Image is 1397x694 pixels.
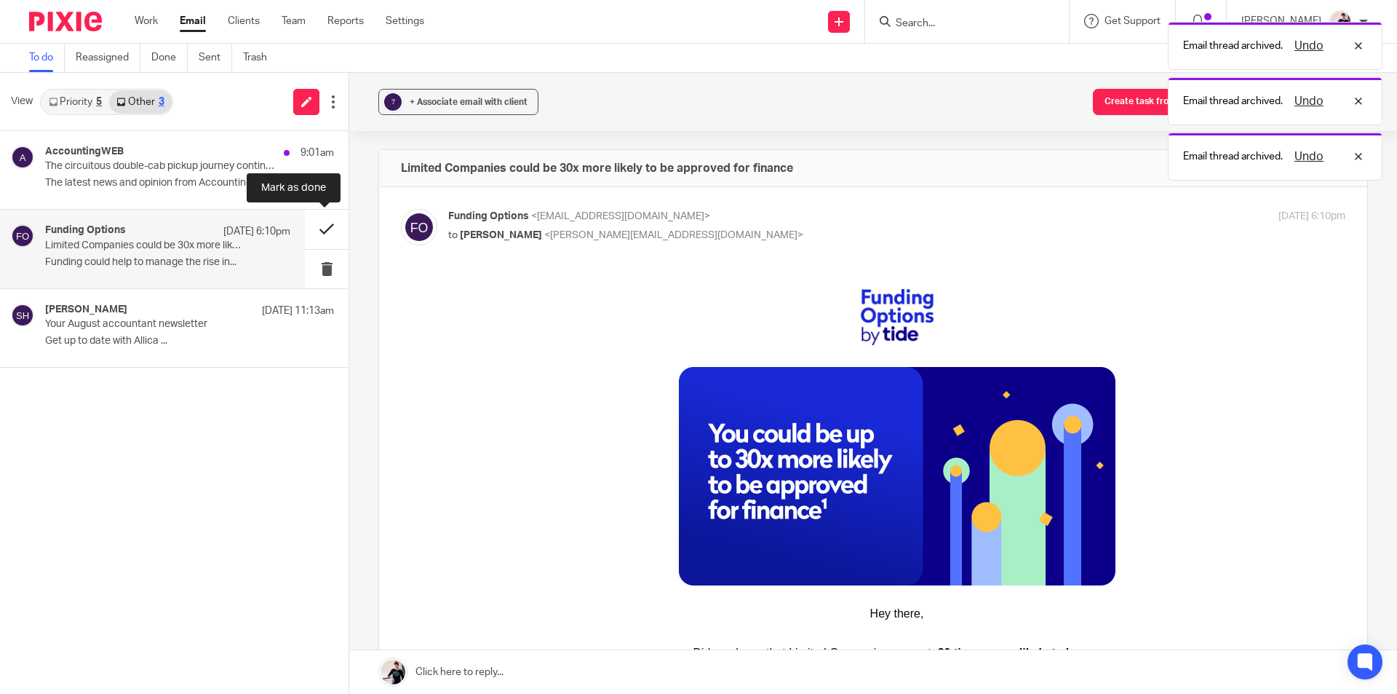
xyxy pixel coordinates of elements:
p: This benefit could be vital in [DATE] to manage the increased costs associated with whilst mainta... [245,432,653,471]
button: Undo [1290,92,1328,110]
span: View [11,94,33,109]
h4: Funding Options [45,224,126,237]
sup: 1 [367,393,373,403]
a: Done [151,44,188,72]
img: AV307615.jpg [1329,10,1352,33]
p: Hey there, [245,329,653,349]
a: Reports [327,14,364,28]
div: 3 [159,97,164,107]
b: 💡 Why choose Funding Options: [320,652,576,670]
p: Did you know that Limited Companies are up to [245,368,653,411]
span: Funding Options [448,211,529,221]
a: Get a quote [388,565,510,596]
a: Work [135,14,158,28]
a: Team [282,14,306,28]
img: svg%3E [11,224,34,248]
p: Your August accountant newsletter [45,318,276,331]
p: So, if you're looking for a cash boost during changing times, we're here to help. To get started ... [245,491,653,550]
a: Clients [228,14,260,28]
span: [PERSON_NAME] [460,230,542,240]
p: 9:01am [301,146,334,160]
button: Undo [1290,37,1328,55]
img: Funding Options by Tide Logo [413,15,485,71]
p: [DATE] 6:10pm [223,224,290,239]
a: Email [180,14,206,28]
p: Email thread archived. [1183,94,1283,109]
div: ? [384,93,402,111]
a: Priority5 [41,90,109,114]
h4: Limited Companies could be 30x more likely to be approved for finance [401,161,793,176]
p: [DATE] 6:10pm [1278,209,1345,224]
p: The latest news and opinion from AccountingWEB ... [45,177,334,189]
a: Reassigned [76,44,140,72]
a: To do [29,44,65,72]
button: ? + Associate email with client [378,89,538,115]
button: Undo [1290,148,1328,165]
span: <[PERSON_NAME][EMAIL_ADDRESS][DOMAIN_NAME]> [544,230,803,240]
a: Settings [386,14,424,28]
a: corporation tax [266,455,343,468]
p: Email thread archived. [1183,39,1283,53]
p: Email thread archived. [1183,149,1283,164]
strong: 30 times more likely to be approved for finance? . [245,372,632,408]
img: Pixie [29,12,102,31]
p: The circuitous double-cab pickup journey continues [45,160,276,173]
a: Trash [243,44,278,72]
span: <[EMAIL_ADDRESS][DOMAIN_NAME]> [531,211,710,221]
img: svg%3E [11,146,34,169]
h4: AccountingWEB [45,146,124,158]
a: Sent [199,44,232,72]
a: Other3 [109,90,171,114]
span: + Associate email with client [410,98,528,106]
p: Get up to date with Allica ... [45,335,334,347]
img: Tide Card [231,92,667,311]
img: svg%3E [401,209,437,245]
div: 5 [96,97,102,107]
img: svg%3E [11,304,34,327]
span: to [448,230,458,240]
p: Funding could help to manage the rise in... [45,256,290,269]
p: Limited Companies could be 30x more likely to be approved for finance [45,240,242,252]
p: [DATE] 11:13am [262,304,334,318]
h4: [PERSON_NAME] [45,304,127,316]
